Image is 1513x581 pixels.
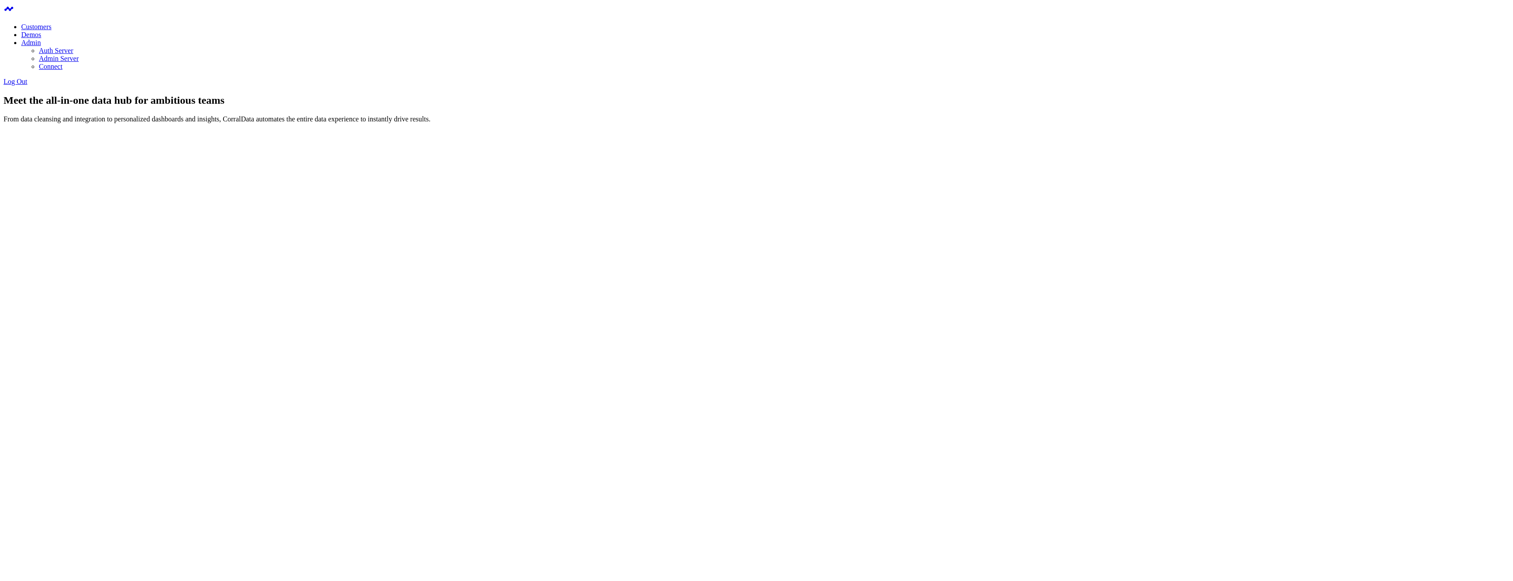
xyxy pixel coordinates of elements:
a: Demos [21,31,41,38]
a: Customers [21,23,51,30]
a: Admin [21,39,41,46]
a: Admin Server [39,55,79,62]
a: Connect [39,63,62,70]
a: Log Out [4,78,27,85]
h1: Meet the all-in-one data hub for ambitious teams [4,94,1509,106]
a: Auth Server [39,47,73,54]
p: From data cleansing and integration to personalized dashboards and insights, CorralData automates... [4,115,1509,123]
